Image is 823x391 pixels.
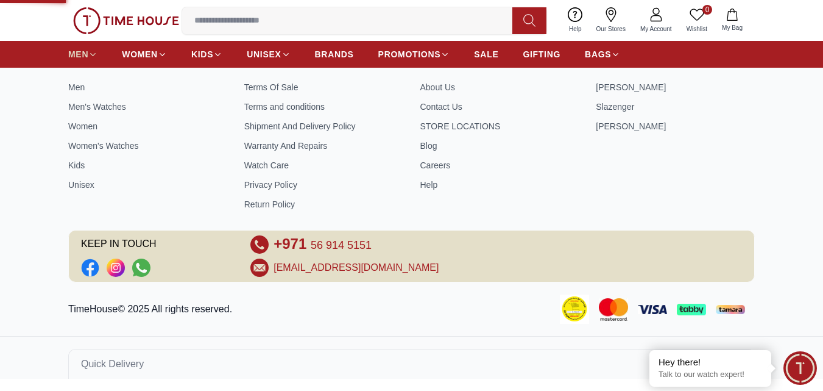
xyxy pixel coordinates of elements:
a: Our Stores [589,5,633,36]
a: BRANDS [315,43,354,65]
span: 56 914 5151 [311,239,372,251]
a: GIFTING [523,43,560,65]
span: Quick Delivery [81,357,144,371]
a: Watch Care [244,159,403,171]
span: Our Stores [592,24,630,34]
a: UNISEX [247,43,290,65]
a: [EMAIL_ADDRESS][DOMAIN_NAME] [274,260,439,275]
span: KEEP IN TOUCH [81,235,233,254]
span: My Account [635,24,677,34]
button: Quick Delivery [68,349,755,379]
a: Shipment And Delivery Policy [244,120,403,132]
div: Hey there! [659,356,762,368]
img: Visa [638,305,667,314]
span: BRANDS [315,48,354,60]
a: Kids [68,159,227,171]
span: 0 [702,5,712,15]
p: Talk to our watch expert! [659,370,762,380]
p: TimeHouse© 2025 All rights reserved. [68,302,237,317]
a: Help [562,5,589,36]
img: Tamara Payment [716,305,745,315]
span: GIFTING [523,48,560,60]
a: Terms and conditions [244,101,403,113]
img: Mastercard [599,298,628,321]
a: Women [68,120,227,132]
li: Facebook [81,259,99,277]
a: Help [420,179,579,191]
span: BAGS [585,48,611,60]
span: WOMEN [122,48,158,60]
img: Consumer Payment [560,295,589,324]
a: PROMOTIONS [378,43,450,65]
button: My Bag [715,6,750,35]
span: Help [564,24,587,34]
a: Blog [420,140,579,152]
a: Warranty And Repairs [244,140,403,152]
span: MEN [68,48,88,60]
a: Careers [420,159,579,171]
a: STORE LOCATIONS [420,120,579,132]
a: About Us [420,81,579,93]
span: PROMOTIONS [378,48,441,60]
a: Slazenger [596,101,755,113]
span: KIDS [191,48,213,60]
a: Terms Of Sale [244,81,403,93]
a: Contact Us [420,101,579,113]
div: Chat Widget [783,351,817,385]
a: Men's Watches [68,101,227,113]
span: SALE [474,48,498,60]
span: UNISEX [247,48,281,60]
a: Women's Watches [68,140,227,152]
span: Wishlist [682,24,712,34]
a: KIDS [191,43,222,65]
a: Social Link [107,259,125,277]
a: Privacy Policy [244,179,403,191]
img: Tabby Payment [677,304,706,315]
a: Social Link [132,259,150,277]
a: [PERSON_NAME] [596,81,755,93]
a: +971 56 914 5151 [274,235,372,254]
a: BAGS [585,43,620,65]
a: [PERSON_NAME] [596,120,755,132]
a: Social Link [81,259,99,277]
a: WOMEN [122,43,167,65]
a: Return Policy [244,198,403,210]
a: Unisex [68,179,227,191]
a: MEN [68,43,97,65]
span: My Bag [717,23,747,32]
img: ... [73,7,179,34]
a: SALE [474,43,498,65]
a: 0Wishlist [679,5,715,36]
a: Men [68,81,227,93]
